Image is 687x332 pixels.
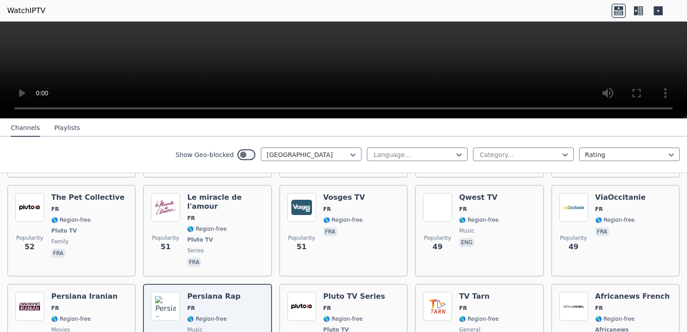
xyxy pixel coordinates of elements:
[323,216,363,224] span: 🌎 Region-free
[459,315,499,323] span: 🌎 Region-free
[459,227,474,234] span: music
[323,292,385,301] h6: Pluto TV Series
[51,238,69,245] span: family
[51,305,59,312] span: FR
[287,292,316,321] img: Pluto TV Series
[51,227,77,234] span: Pluto TV
[151,193,180,222] img: Le miracle de l'amour
[287,193,316,222] img: Vosges TV
[595,305,603,312] span: FR
[595,206,603,213] span: FR
[187,315,227,323] span: 🌎 Region-free
[51,315,91,323] span: 🌎 Region-free
[595,193,646,202] h6: ViaOccitanie
[161,242,170,252] span: 51
[459,305,467,312] span: FR
[25,242,35,252] span: 52
[51,193,125,202] h6: The Pet Collective
[297,242,307,252] span: 51
[423,292,452,321] img: TV Tarn
[559,193,588,222] img: ViaOccitanie
[559,292,588,321] img: Africanews French
[51,206,59,213] span: FR
[568,242,578,252] span: 49
[459,292,499,301] h6: TV Tarn
[288,234,315,242] span: Popularity
[560,234,587,242] span: Popularity
[323,305,331,312] span: FR
[187,193,263,211] h6: Le miracle de l'amour
[152,234,179,242] span: Popularity
[51,292,118,301] h6: Persiana Iranian
[187,258,201,267] p: fra
[424,234,451,242] span: Popularity
[187,305,195,312] span: FR
[16,234,43,242] span: Popularity
[323,206,331,213] span: FR
[187,236,213,243] span: Pluto TV
[15,193,44,222] img: The Pet Collective
[595,216,635,224] span: 🌎 Region-free
[459,238,474,247] p: eng
[459,193,499,202] h6: Qwest TV
[595,227,609,236] p: fra
[595,292,670,301] h6: Africanews French
[595,315,635,323] span: 🌎 Region-free
[151,292,180,321] img: Persiana Rap
[54,120,80,137] button: Playlists
[323,315,363,323] span: 🌎 Region-free
[187,292,241,301] h6: Persiana Rap
[51,216,91,224] span: 🌎 Region-free
[187,215,195,222] span: FR
[323,227,337,236] p: fra
[433,242,442,252] span: 49
[187,247,204,254] span: series
[175,150,234,159] label: Show Geo-blocked
[423,193,452,222] img: Qwest TV
[51,249,65,258] p: fra
[323,193,365,202] h6: Vosges TV
[15,292,44,321] img: Persiana Iranian
[11,120,40,137] button: Channels
[459,216,499,224] span: 🌎 Region-free
[187,225,227,233] span: 🌎 Region-free
[459,206,467,213] span: FR
[7,5,45,16] a: WatchIPTV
